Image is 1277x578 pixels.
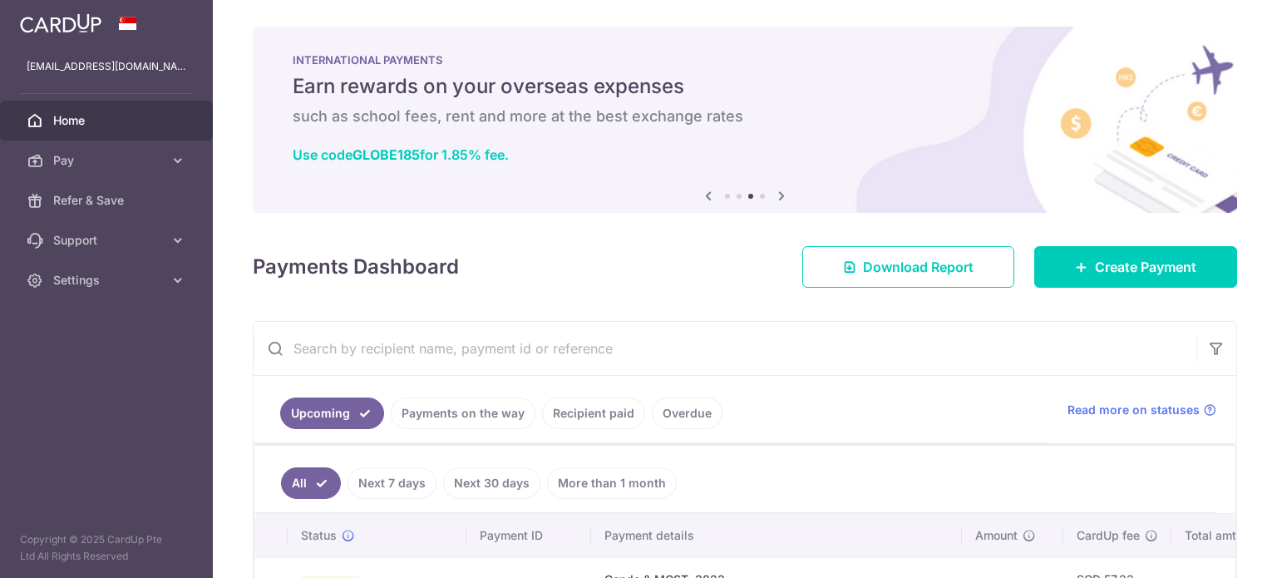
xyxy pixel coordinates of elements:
[353,146,420,163] b: GLOBE185
[20,13,101,33] img: CardUp
[1185,527,1240,544] span: Total amt.
[1067,402,1216,418] a: Read more on statuses
[280,398,384,429] a: Upcoming
[53,272,163,289] span: Settings
[443,467,540,499] a: Next 30 days
[53,192,163,209] span: Refer & Save
[591,514,962,557] th: Payment details
[27,58,186,75] p: [EMAIL_ADDRESS][DOMAIN_NAME]
[53,152,163,169] span: Pay
[1095,257,1196,277] span: Create Payment
[293,73,1197,100] h5: Earn rewards on your overseas expenses
[253,252,459,282] h4: Payments Dashboard
[293,146,509,163] a: Use codeGLOBE185for 1.85% fee.
[652,398,722,429] a: Overdue
[254,322,1196,375] input: Search by recipient name, payment id or reference
[391,398,535,429] a: Payments on the way
[542,398,645,429] a: Recipient paid
[53,112,163,129] span: Home
[1067,402,1200,418] span: Read more on statuses
[53,232,163,249] span: Support
[802,246,1014,288] a: Download Report
[293,53,1197,67] p: INTERNATIONAL PAYMENTS
[466,514,591,557] th: Payment ID
[1171,528,1260,570] iframe: Opens a widget where you can find more information
[348,467,436,499] a: Next 7 days
[1077,527,1140,544] span: CardUp fee
[293,106,1197,126] h6: such as school fees, rent and more at the best exchange rates
[281,467,341,499] a: All
[253,27,1237,213] img: International Payment Banner
[301,527,337,544] span: Status
[547,467,677,499] a: More than 1 month
[863,257,974,277] span: Download Report
[975,527,1018,544] span: Amount
[1034,246,1237,288] a: Create Payment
